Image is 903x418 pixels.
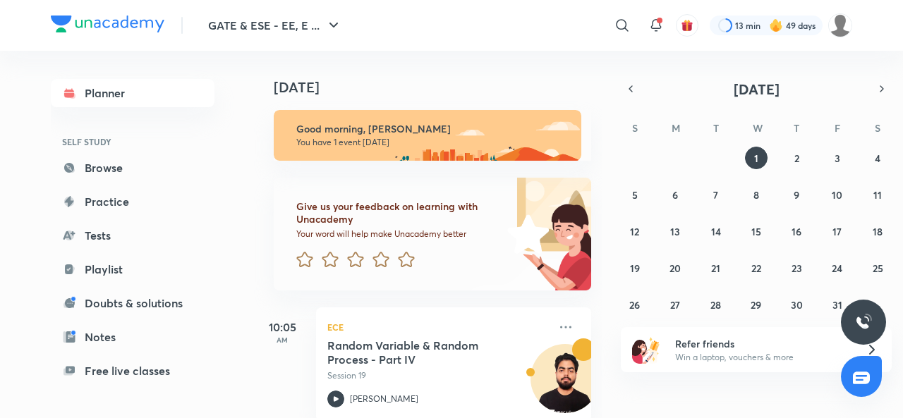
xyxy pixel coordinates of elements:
button: October 6, 2025 [664,183,686,206]
button: October 13, 2025 [664,220,686,242]
button: October 23, 2025 [785,257,808,279]
abbr: October 20, 2025 [669,262,681,275]
abbr: October 26, 2025 [629,298,640,312]
abbr: Friday [835,121,840,135]
button: October 12, 2025 [624,220,646,242]
a: Free live classes [51,357,214,385]
h6: Give us your feedback on learning with Unacademy [296,200,502,226]
abbr: October 27, 2025 [670,298,680,312]
button: October 19, 2025 [624,257,646,279]
abbr: Saturday [875,121,880,135]
abbr: October 29, 2025 [751,298,761,312]
abbr: October 16, 2025 [792,225,801,238]
h4: [DATE] [274,79,605,96]
abbr: October 22, 2025 [751,262,761,275]
a: Playlist [51,255,214,283]
abbr: October 13, 2025 [670,225,680,238]
button: October 25, 2025 [866,257,889,279]
button: GATE & ESE - EE, E ... [200,11,351,39]
abbr: October 8, 2025 [753,188,759,202]
button: October 2, 2025 [785,147,808,169]
h6: SELF STUDY [51,130,214,154]
img: streak [769,18,783,32]
abbr: Wednesday [753,121,763,135]
abbr: October 18, 2025 [873,225,883,238]
button: October 7, 2025 [705,183,727,206]
p: AM [254,336,310,344]
abbr: October 19, 2025 [630,262,640,275]
button: October 18, 2025 [866,220,889,242]
a: Company Logo [51,16,164,36]
img: sawan Patel [828,13,852,37]
img: referral [632,336,660,364]
button: October 3, 2025 [826,147,849,169]
p: ECE [327,319,549,336]
abbr: October 31, 2025 [832,298,842,312]
button: October 28, 2025 [705,293,727,316]
a: Planner [51,79,214,107]
img: avatar [681,19,693,32]
abbr: Thursday [794,121,799,135]
button: [DATE] [641,79,872,99]
abbr: October 11, 2025 [873,188,882,202]
abbr: October 10, 2025 [832,188,842,202]
button: October 14, 2025 [705,220,727,242]
img: Company Logo [51,16,164,32]
abbr: Monday [672,121,680,135]
abbr: October 9, 2025 [794,188,799,202]
button: October 20, 2025 [664,257,686,279]
button: October 31, 2025 [826,293,849,316]
button: October 30, 2025 [785,293,808,316]
button: October 26, 2025 [624,293,646,316]
abbr: October 3, 2025 [835,152,840,165]
p: Win a laptop, vouchers & more [675,351,849,364]
button: October 4, 2025 [866,147,889,169]
img: morning [274,110,581,161]
button: October 10, 2025 [826,183,849,206]
abbr: October 5, 2025 [632,188,638,202]
button: October 9, 2025 [785,183,808,206]
abbr: October 15, 2025 [751,225,761,238]
img: feedback_image [459,178,591,290]
button: October 24, 2025 [826,257,849,279]
button: October 11, 2025 [866,183,889,206]
p: Session 19 [327,369,549,382]
button: avatar [676,14,698,37]
button: October 29, 2025 [745,293,768,316]
img: ttu [855,314,872,331]
a: Doubts & solutions [51,289,214,317]
span: [DATE] [734,80,780,99]
abbr: October 12, 2025 [630,225,639,238]
p: You have 1 event [DATE] [296,137,569,148]
abbr: October 7, 2025 [713,188,718,202]
abbr: October 4, 2025 [875,152,880,165]
abbr: October 14, 2025 [711,225,721,238]
button: October 17, 2025 [826,220,849,242]
button: October 8, 2025 [745,183,768,206]
a: Tests [51,221,214,250]
p: [PERSON_NAME] [350,393,418,405]
h6: Good morning, [PERSON_NAME] [296,123,569,135]
a: Notes [51,323,214,351]
a: Practice [51,188,214,216]
abbr: October 17, 2025 [832,225,842,238]
button: October 16, 2025 [785,220,808,242]
abbr: October 30, 2025 [791,298,803,312]
button: October 22, 2025 [745,257,768,279]
abbr: October 21, 2025 [711,262,720,275]
h5: 10:05 [254,319,310,336]
button: October 27, 2025 [664,293,686,316]
button: October 15, 2025 [745,220,768,242]
abbr: October 6, 2025 [672,188,678,202]
button: October 5, 2025 [624,183,646,206]
h5: Random Variable & Random Process - Part IV [327,338,503,367]
a: Browse [51,154,214,182]
abbr: Sunday [632,121,638,135]
abbr: October 24, 2025 [832,262,842,275]
abbr: Tuesday [713,121,719,135]
p: Your word will help make Unacademy better [296,228,502,240]
abbr: October 2, 2025 [794,152,799,165]
abbr: October 1, 2025 [754,152,758,165]
abbr: October 28, 2025 [710,298,721,312]
h6: Refer friends [675,336,849,351]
